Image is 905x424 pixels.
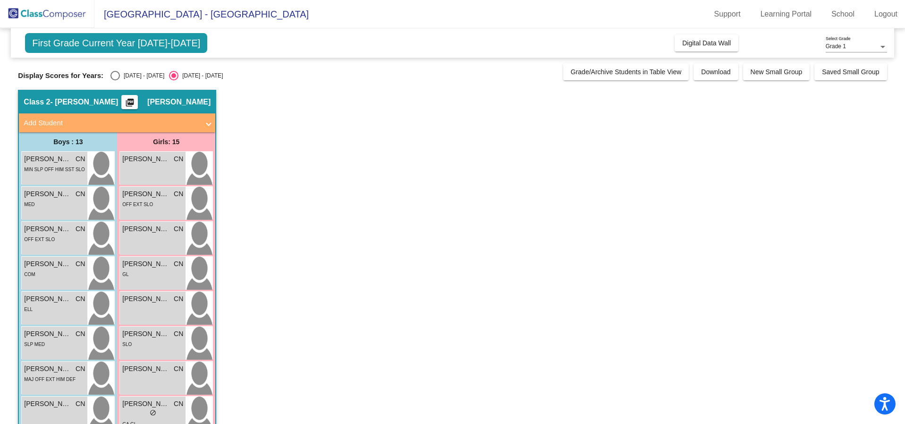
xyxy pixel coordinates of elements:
[753,7,820,22] a: Learning Portal
[694,63,738,80] button: Download
[76,189,85,199] span: CN
[24,294,71,304] span: [PERSON_NAME]
[122,202,153,207] span: OFF EXT SLO
[701,68,730,76] span: Download
[18,71,103,80] span: Display Scores for Years:
[178,71,223,80] div: [DATE] - [DATE]
[682,39,731,47] span: Digital Data Wall
[743,63,810,80] button: New Small Group
[76,329,85,339] span: CN
[174,224,183,234] span: CN
[174,189,183,199] span: CN
[174,399,183,409] span: CN
[24,118,199,129] mat-panel-title: Add Student
[24,399,71,409] span: [PERSON_NAME]
[94,7,309,22] span: [GEOGRAPHIC_DATA] - [GEOGRAPHIC_DATA]
[826,43,846,50] span: Grade 1
[24,167,85,172] span: MIN SLP OFF HIM SST SLO
[76,399,85,409] span: CN
[122,224,169,234] span: [PERSON_NAME]
[122,294,169,304] span: [PERSON_NAME]
[24,272,35,277] span: COM
[19,113,215,132] mat-expansion-panel-header: Add Student
[120,71,164,80] div: [DATE] - [DATE]
[122,189,169,199] span: [PERSON_NAME]
[24,202,34,207] span: MED
[174,259,183,269] span: CN
[124,98,135,111] mat-icon: picture_as_pdf
[50,97,118,107] span: - [PERSON_NAME]
[174,294,183,304] span: CN
[76,259,85,269] span: CN
[76,364,85,374] span: CN
[174,154,183,164] span: CN
[563,63,689,80] button: Grade/Archive Students in Table View
[122,329,169,339] span: [PERSON_NAME]
[117,132,215,151] div: Girls: 15
[24,259,71,269] span: [PERSON_NAME]
[24,97,50,107] span: Class 2
[24,342,45,347] span: SLP MED
[24,307,33,312] span: ELL
[122,154,169,164] span: [PERSON_NAME]
[824,7,862,22] a: School
[122,259,169,269] span: [PERSON_NAME]
[24,154,71,164] span: [PERSON_NAME]
[25,33,207,53] span: First Grade Current Year [DATE]-[DATE]
[122,364,169,374] span: [PERSON_NAME]
[24,364,71,374] span: [PERSON_NAME]
[122,399,169,409] span: [PERSON_NAME]
[122,342,132,347] span: SLO
[707,7,748,22] a: Support
[110,71,223,80] mat-radio-group: Select an option
[675,35,738,52] button: Digital Data Wall
[24,377,76,382] span: MAJ OFF EXT HIM DEF
[147,97,211,107] span: [PERSON_NAME]
[822,68,879,76] span: Saved Small Group
[76,154,85,164] span: CN
[19,132,117,151] div: Boys : 13
[24,224,71,234] span: [PERSON_NAME]
[24,237,55,242] span: OFF EXT SLO
[24,329,71,339] span: [PERSON_NAME]
[571,68,682,76] span: Grade/Archive Students in Table View
[751,68,803,76] span: New Small Group
[150,409,156,416] span: do_not_disturb_alt
[814,63,887,80] button: Saved Small Group
[174,364,183,374] span: CN
[122,272,128,277] span: GL
[24,189,71,199] span: [PERSON_NAME]
[76,224,85,234] span: CN
[867,7,905,22] a: Logout
[174,329,183,339] span: CN
[76,294,85,304] span: CN
[121,95,138,109] button: Print Students Details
